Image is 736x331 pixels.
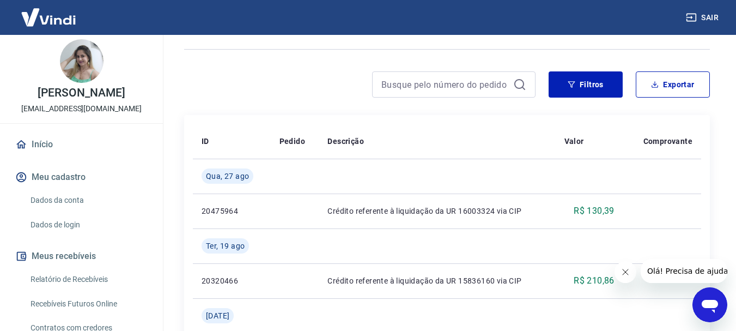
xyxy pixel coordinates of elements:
[327,275,546,286] p: Crédito referente à liquidação da UR 15836160 via CIP
[327,206,546,216] p: Crédito referente à liquidação da UR 16003324 via CIP
[21,103,142,115] p: [EMAIL_ADDRESS][DOMAIN_NAME]
[615,261,636,283] iframe: Fechar mensagem
[26,293,150,315] a: Recebíveis Futuros Online
[26,268,150,291] a: Relatório de Recebíveis
[564,136,584,147] p: Valor
[327,136,364,147] p: Descrição
[381,76,509,93] input: Busque pelo número do pedido
[13,244,150,268] button: Meus recebíveis
[643,136,692,147] p: Comprovante
[549,71,623,98] button: Filtros
[38,87,125,99] p: [PERSON_NAME]
[202,275,262,286] p: 20320466
[202,206,262,216] p: 20475964
[206,171,249,182] span: Qua, 27 ago
[13,1,84,34] img: Vindi
[692,287,727,322] iframe: Botão para abrir a janela de mensagens
[636,71,710,98] button: Exportar
[574,204,615,218] p: R$ 130,39
[206,240,245,251] span: Ter, 19 ago
[684,8,723,28] button: Sair
[574,274,615,287] p: R$ 210,86
[202,136,209,147] p: ID
[279,136,305,147] p: Pedido
[13,133,150,157] a: Início
[26,189,150,212] a: Dados da conta
[60,39,104,83] img: c3ceb2f6-bc06-4eee-9fc7-a60c09f43a8d.jpeg
[641,259,727,283] iframe: Mensagem da empresa
[7,8,92,16] span: Olá! Precisa de ajuda?
[206,310,229,321] span: [DATE]
[26,214,150,236] a: Dados de login
[13,165,150,189] button: Meu cadastro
